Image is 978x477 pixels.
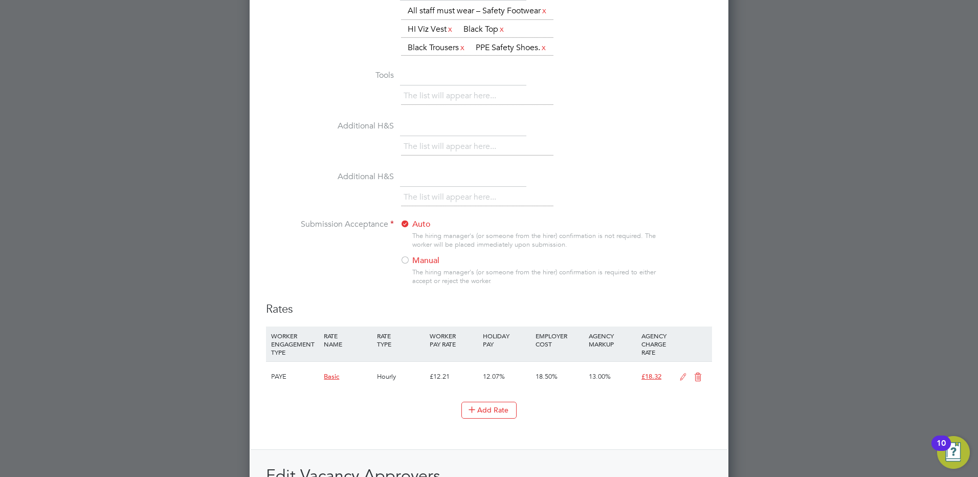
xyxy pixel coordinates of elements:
a: x [541,4,548,17]
label: Auto [400,219,528,230]
a: x [540,41,547,54]
div: WORKER PAY RATE [427,327,480,353]
a: x [459,41,466,54]
li: All staff must wear – Safety Footwear [404,4,552,18]
div: PAYE [269,362,321,392]
li: PPE Safety Shoes. [472,41,551,55]
label: Manual [400,255,528,266]
div: EMPLOYER COST [533,327,586,353]
div: Hourly [374,362,427,392]
label: Additional H&S [266,171,394,182]
li: The list will appear here... [404,140,500,154]
span: 18.50% [536,372,558,381]
span: £18.32 [641,372,661,381]
div: £12.21 [427,362,480,392]
div: AGENCY MARKUP [586,327,639,353]
li: The list will appear here... [404,89,500,103]
li: Black Top [459,23,509,36]
label: Submission Acceptance [266,219,394,230]
a: x [447,23,454,36]
span: 13.00% [589,372,611,381]
div: RATE TYPE [374,327,427,353]
div: AGENCY CHARGE RATE [639,327,674,361]
div: WORKER ENGAGEMENT TYPE [269,327,321,361]
label: Tools [266,70,394,81]
span: 12.07% [483,372,505,381]
h3: Rates [266,302,712,317]
span: Basic [324,372,339,381]
button: Open Resource Center, 10 new notifications [937,436,970,469]
label: Additional H&S [266,121,394,132]
div: 10 [937,443,946,457]
li: HI Viz Vest [404,23,458,36]
div: HOLIDAY PAY [480,327,533,353]
div: The hiring manager's (or someone from the hirer) confirmation is not required. The worker will be... [412,232,661,249]
button: Add Rate [461,402,517,418]
div: The hiring manager's (or someone from the hirer) confirmation is required to either accept or rej... [412,268,661,286]
li: The list will appear here... [404,190,500,204]
li: Black Trousers [404,41,470,55]
a: x [498,23,505,36]
div: RATE NAME [321,327,374,353]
